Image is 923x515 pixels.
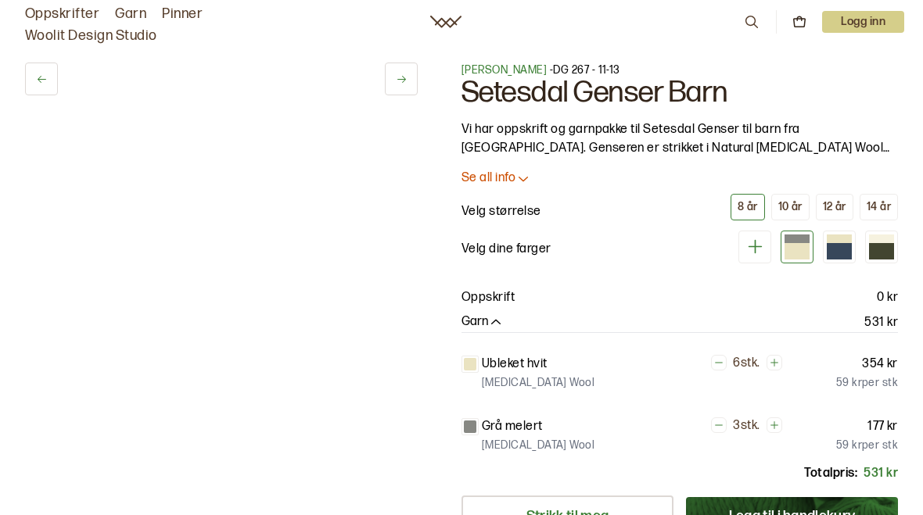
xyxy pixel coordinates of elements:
[864,464,898,483] p: 531 kr
[865,231,898,263] div: Oliven
[823,231,856,263] div: Blå
[430,16,461,28] a: Woolit
[461,314,504,331] button: Garn
[822,11,904,33] button: User dropdown
[461,78,898,108] h1: Setesdal Genser Barn
[778,200,803,214] div: 10 år
[461,170,898,187] button: Se all info
[731,194,765,220] button: 8 år
[733,418,760,435] p: 3 stk.
[738,200,758,214] div: 8 år
[781,231,813,263] div: Hvit
[836,375,898,391] p: 59 kr per stk
[461,120,898,158] p: Vi har oppskrift og garnpakke til Setesdal Genser til barn fra [GEOGRAPHIC_DATA]. Genseren er str...
[482,417,543,436] p: Grå melert
[860,194,898,220] button: 14 år
[804,464,857,483] p: Totalpris:
[862,355,898,374] p: 354 kr
[864,313,898,332] p: 531 kr
[867,200,891,214] div: 14 år
[461,240,551,259] p: Velg dine farger
[461,63,547,77] a: [PERSON_NAME]
[461,63,898,78] p: - DG 267 - 11-13
[867,417,898,436] p: 177 kr
[733,356,760,372] p: 6 stk.
[461,202,541,221] p: Velg størrelse
[836,438,898,453] p: 59 kr per stk
[822,11,904,33] p: Logg inn
[771,194,810,220] button: 10 år
[877,288,898,307] p: 0 kr
[482,355,548,374] p: Ubleket hvit
[25,25,157,47] a: Woolit Design Studio
[823,200,846,214] div: 12 år
[115,3,146,25] a: Garn
[461,170,515,187] p: Se all info
[461,288,515,307] p: Oppskrift
[482,438,594,453] p: [MEDICAL_DATA] Wool
[482,375,594,391] p: [MEDICAL_DATA] Wool
[25,3,99,25] a: Oppskrifter
[816,194,853,220] button: 12 år
[162,3,203,25] a: Pinner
